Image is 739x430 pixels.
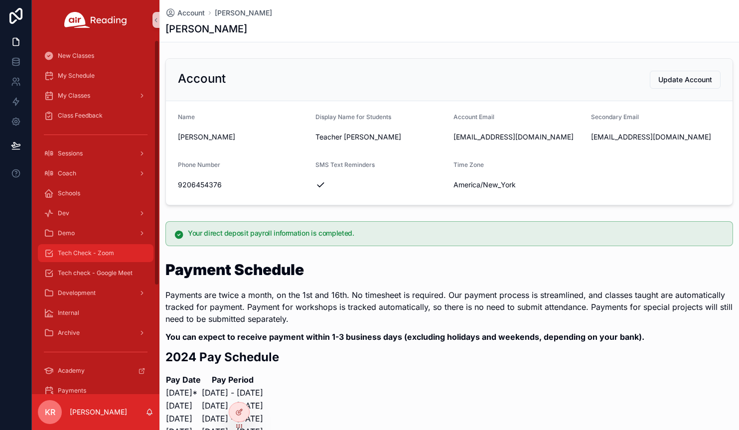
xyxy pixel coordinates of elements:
[58,329,80,337] span: Archive
[650,71,721,89] button: Update Account
[38,244,153,262] a: Tech Check - Zoom
[58,149,83,157] span: Sessions
[58,209,69,217] span: Dev
[165,386,201,399] td: [DATE]*
[38,47,153,65] a: New Classes
[58,309,79,317] span: Internal
[178,71,226,87] h2: Account
[64,12,127,28] img: App logo
[178,132,307,142] span: [PERSON_NAME]
[58,249,114,257] span: Tech Check - Zoom
[453,180,516,190] span: America/New_York
[38,87,153,105] a: My Classes
[58,92,90,100] span: My Classes
[38,284,153,302] a: Development
[70,407,127,417] p: [PERSON_NAME]
[201,373,264,386] th: Pay Period
[315,113,391,121] span: Display Name for Students
[38,362,153,380] a: Academy
[38,224,153,242] a: Demo
[315,161,375,168] span: SMS Text Reminders
[215,8,272,18] a: [PERSON_NAME]
[201,399,264,412] td: [DATE] - [DATE]
[58,189,80,197] span: Schools
[32,40,159,394] div: scrollable content
[591,132,721,142] span: [EMAIL_ADDRESS][DOMAIN_NAME]
[58,269,133,277] span: Tech check - Google Meet
[178,113,195,121] span: Name
[58,289,96,297] span: Development
[178,161,220,168] span: Phone Number
[165,332,644,342] strong: You can expect to receive payment within 1-3 business days (excluding holidays and weekends, depe...
[38,304,153,322] a: Internal
[658,75,712,85] span: Update Account
[38,382,153,400] a: Payments
[58,112,103,120] span: Class Feedback
[453,113,494,121] span: Account Email
[591,113,639,121] span: Secondary Email
[38,164,153,182] a: Coach
[188,230,725,237] h5: Your direct deposit payroll information is completed.
[165,412,201,425] td: [DATE]
[45,406,55,418] span: KR
[38,67,153,85] a: My Schedule
[58,169,76,177] span: Coach
[38,107,153,125] a: Class Feedback
[178,180,307,190] span: 9206454376
[58,367,85,375] span: Academy
[58,72,95,80] span: My Schedule
[58,387,86,395] span: Payments
[201,386,264,399] td: [DATE] - [DATE]
[38,144,153,162] a: Sessions
[165,8,205,18] a: Account
[58,229,75,237] span: Demo
[38,324,153,342] a: Archive
[201,412,264,425] td: [DATE] - [DATE]
[58,52,94,60] span: New Classes
[38,204,153,222] a: Dev
[165,22,247,36] h1: [PERSON_NAME]
[38,184,153,202] a: Schools
[38,264,153,282] a: Tech check - Google Meet
[165,289,733,325] p: Payments are twice a month, on the 1st and 16th. No timesheet is required. Our payment process is...
[315,132,445,142] span: Teacher [PERSON_NAME]
[165,373,201,386] th: Pay Date
[165,399,201,412] td: [DATE]
[177,8,205,18] span: Account
[165,349,733,365] h2: 2024 Pay Schedule
[453,161,484,168] span: Time Zone
[453,132,583,142] span: [EMAIL_ADDRESS][DOMAIN_NAME]
[165,262,733,277] h1: Payment Schedule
